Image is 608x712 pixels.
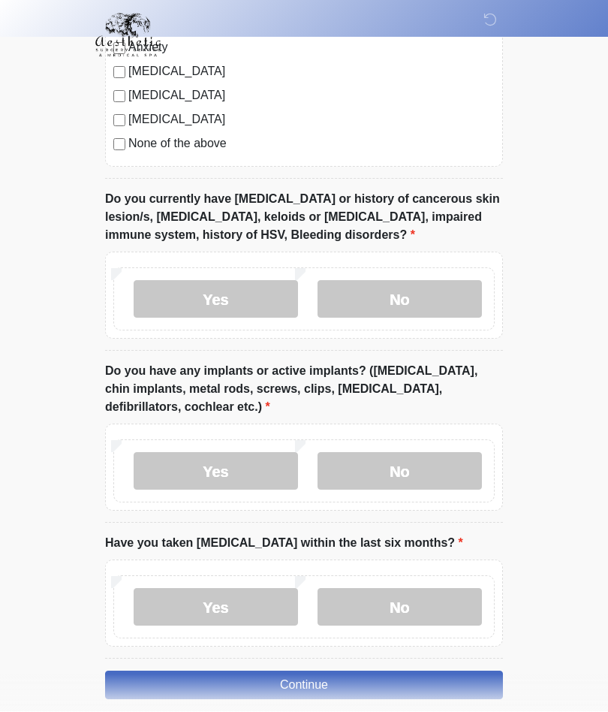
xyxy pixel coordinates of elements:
label: [MEDICAL_DATA] [128,111,495,129]
label: No [318,589,482,626]
label: Yes [134,453,298,490]
input: [MEDICAL_DATA] [113,67,125,79]
label: Do you have any implants or active implants? ([MEDICAL_DATA], chin implants, metal rods, screws, ... [105,363,503,417]
label: None of the above [128,135,495,153]
label: Have you taken [MEDICAL_DATA] within the last six months? [105,535,463,553]
button: Continue [105,671,503,700]
input: [MEDICAL_DATA] [113,91,125,103]
label: [MEDICAL_DATA] [128,63,495,81]
label: No [318,281,482,318]
label: Yes [134,281,298,318]
label: No [318,453,482,490]
input: [MEDICAL_DATA] [113,115,125,127]
img: Aesthetic Surgery Centre, PLLC Logo [90,11,166,59]
label: Do you currently have [MEDICAL_DATA] or history of cancerous skin lesion/s, [MEDICAL_DATA], keloi... [105,191,503,245]
input: None of the above [113,139,125,151]
label: [MEDICAL_DATA] [128,87,495,105]
label: Yes [134,589,298,626]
